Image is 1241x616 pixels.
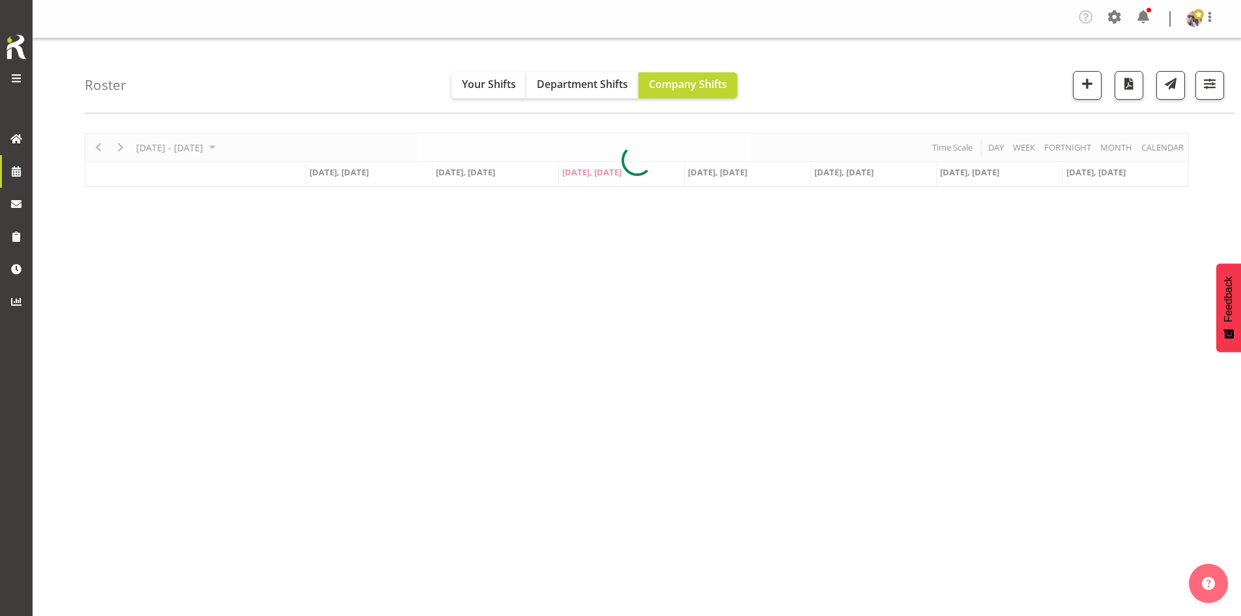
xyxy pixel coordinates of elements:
button: Feedback - Show survey [1216,263,1241,352]
span: Your Shifts [462,77,516,91]
img: shaun-dalgetty840549a0c8df28bbc325279ea0715bbc.png [1186,11,1202,27]
button: Send a list of all shifts for the selected filtered period to all rostered employees. [1156,71,1185,100]
span: Department Shifts [537,77,628,91]
span: Feedback [1223,276,1234,322]
button: Download a PDF of the roster according to the set date range. [1115,71,1143,100]
button: Your Shifts [451,72,526,98]
span: Company Shifts [649,77,727,91]
h4: Roster [85,78,126,93]
img: help-xxl-2.png [1202,577,1215,590]
button: Filter Shifts [1195,71,1224,100]
img: Rosterit icon logo [3,33,29,61]
button: Add a new shift [1073,71,1102,100]
button: Department Shifts [526,72,638,98]
button: Company Shifts [638,72,737,98]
